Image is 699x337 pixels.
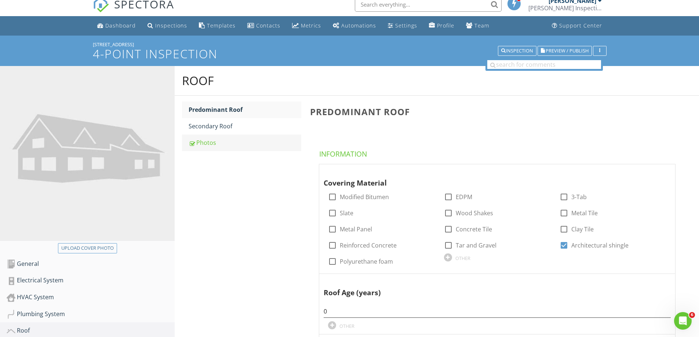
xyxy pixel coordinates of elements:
label: 3-Tab [571,193,587,201]
button: Upload cover photo [58,243,117,253]
a: Support Center [549,19,605,33]
a: Automations (Basic) [330,19,379,33]
label: Polyurethane foam [340,258,393,265]
h4: Information [319,146,678,159]
div: Upload cover photo [61,245,114,252]
h1: 4-Point Inspection [93,47,607,60]
a: Inspection [498,47,536,54]
h3: Predominant Roof [310,107,687,117]
div: Templates [207,22,236,29]
a: Metrics [289,19,324,33]
button: Preview / Publish [538,46,592,56]
div: Dashboard [105,22,136,29]
label: Modified Bitumen [340,193,389,201]
div: Profile [437,22,454,29]
iframe: Intercom live chat [674,312,692,330]
div: Neal Inspections LLC [528,4,602,12]
div: Roof Age (years) [324,277,653,298]
a: Dashboard [94,19,139,33]
label: Slate [340,209,353,217]
input: # [324,305,671,318]
div: Secondary Roof [189,122,301,131]
span: Preview / Publish [546,48,589,53]
div: Roof [182,73,214,88]
a: Team [463,19,492,33]
div: Team [474,22,489,29]
label: Tar and Gravel [456,242,496,249]
a: Templates [196,19,239,33]
label: Clay Tile [571,226,594,233]
a: SPECTORA [93,3,174,18]
button: Inspection [498,46,536,56]
label: Metal Tile [571,209,598,217]
a: Company Profile [426,19,457,33]
div: Predominant Roof [189,105,301,114]
div: Photos [189,138,301,147]
a: Preview / Publish [538,47,592,54]
div: Inspection [501,48,533,54]
label: Metal Panel [340,226,372,233]
div: Covering Material [324,167,653,188]
div: Roof [7,326,175,336]
div: OTHER [339,323,354,329]
div: Inspections [155,22,187,29]
div: Plumbing System [7,309,175,319]
div: Contacts [256,22,280,29]
label: Wood Shakes [456,209,493,217]
div: Automations [341,22,376,29]
label: Reinforced Concrete [340,242,397,249]
label: Architectural shingle [571,242,629,249]
span: 6 [689,312,695,318]
div: Metrics [301,22,321,29]
a: Contacts [244,19,283,33]
div: [STREET_ADDRESS] [93,41,607,47]
div: Settings [395,22,417,29]
div: HVAC System [7,293,175,302]
div: General [7,259,175,269]
div: OTHER [455,255,470,261]
input: search for comments [487,60,601,69]
a: Settings [385,19,420,33]
label: Concrete Tile [456,226,492,233]
a: Inspections [145,19,190,33]
label: EDPM [456,193,472,201]
div: Support Center [559,22,602,29]
div: Electrical System [7,276,175,285]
